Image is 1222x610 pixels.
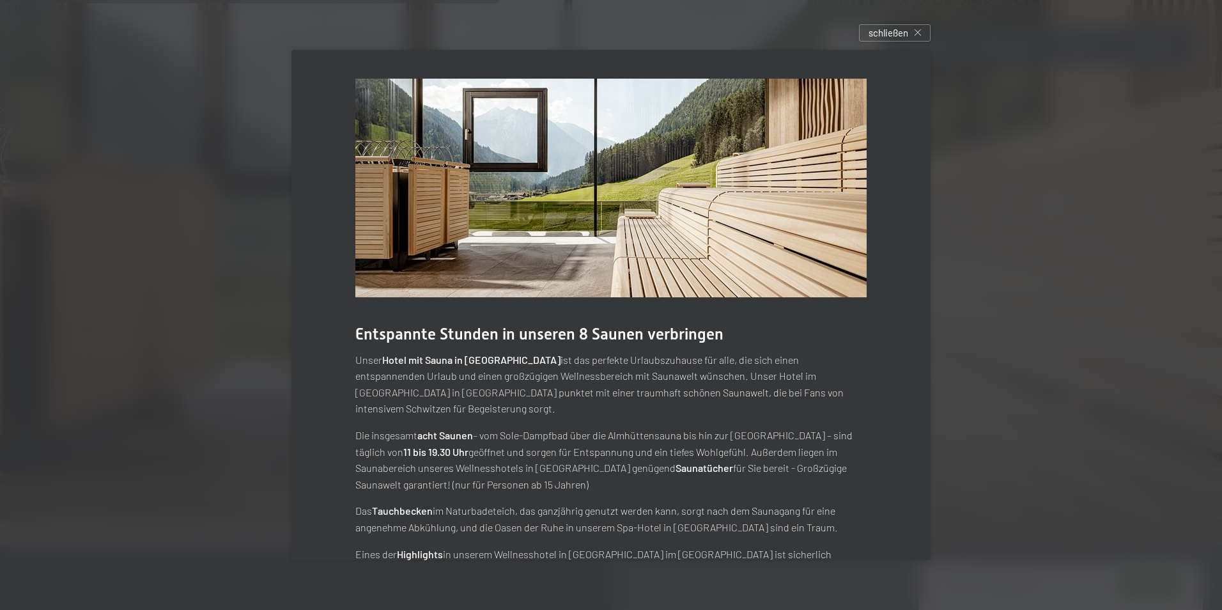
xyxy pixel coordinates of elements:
[355,79,867,297] img: Wellnesshotels - Sauna - Entspannung - Ahrntal
[417,429,473,441] strong: acht Saunen
[355,325,723,343] span: Entspannte Stunden in unseren 8 Saunen verbringen
[676,462,733,474] strong: Saunatücher
[869,26,908,40] span: schließen
[355,352,867,417] p: Unser ist das perfekte Urlaubszuhause für alle, die sich einen entspannenden Urlaub und einen gro...
[397,548,443,560] strong: Highlights
[355,503,867,535] p: Das im Naturbadeteich, das ganzjährig genutzt werden kann, sorgt nach dem Saunagang für eine ange...
[382,354,561,366] strong: Hotel mit Sauna in [GEOGRAPHIC_DATA]
[372,504,433,517] strong: Tauchbecken
[355,546,867,595] p: Eines der in unserem Wellnesshotel in [GEOGRAPHIC_DATA] im [GEOGRAPHIC_DATA] ist sicherlich der m...
[355,427,867,492] p: Die insgesamt – vom Sole-Dampfbad über die Almhüttensauna bis hin zur [GEOGRAPHIC_DATA] – sind tä...
[403,446,468,458] strong: 11 bis 19.30 Uhr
